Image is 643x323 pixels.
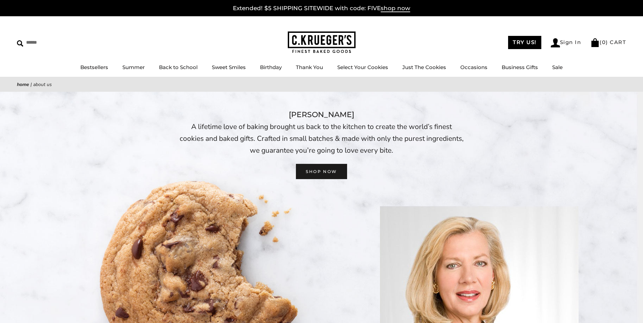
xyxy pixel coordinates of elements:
[17,81,626,88] nav: breadcrumbs
[296,164,347,179] a: SHOP NOW
[17,81,29,88] a: Home
[381,5,410,12] span: shop now
[402,64,446,70] a: Just The Cookies
[602,39,606,45] span: 0
[590,38,600,47] img: Bag
[122,64,145,70] a: Summer
[337,64,388,70] a: Select Your Cookies
[260,64,282,70] a: Birthday
[296,64,323,70] a: Thank You
[17,37,98,48] input: Search
[502,64,538,70] a: Business Gifts
[551,38,581,47] a: Sign In
[33,81,52,88] span: About Us
[233,5,410,12] a: Extended! $5 SHIPPING SITEWIDE with code: FIVEshop now
[551,38,560,47] img: Account
[460,64,487,70] a: Occasions
[17,40,23,47] img: Search
[590,39,626,45] a: (0) CART
[508,36,541,49] a: TRY US!
[179,121,464,156] p: A lifetime love of baking brought us back to the kitchen to create the world’s finest cookies and...
[80,64,108,70] a: Bestsellers
[212,64,246,70] a: Sweet Smiles
[288,31,356,53] img: C.KRUEGER'S
[159,64,198,70] a: Back to School
[31,81,32,88] span: |
[552,64,563,70] a: Sale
